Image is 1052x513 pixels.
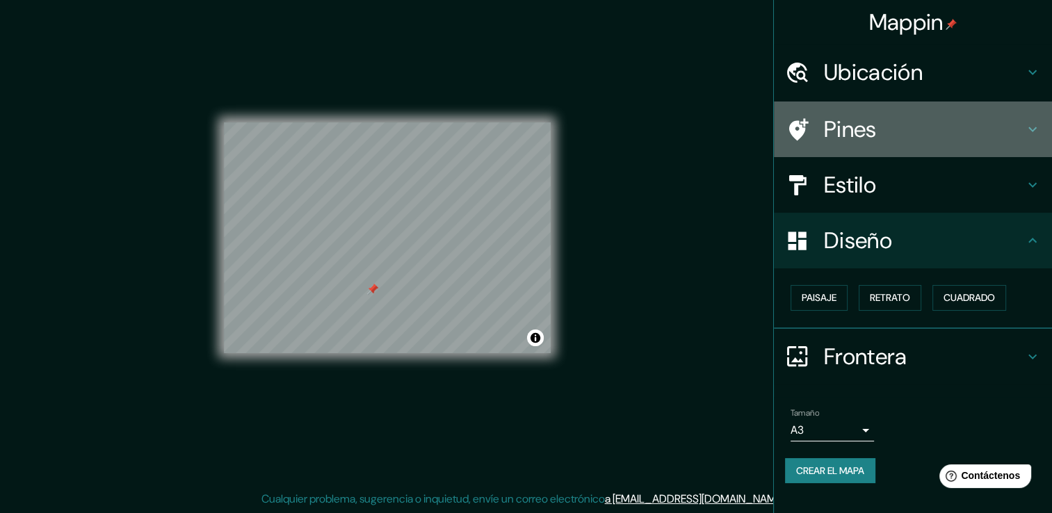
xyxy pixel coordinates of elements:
font: Cuadrado [944,289,995,307]
h4: Estilo [824,171,1024,199]
label: Tamaño [791,407,819,418]
canvas: Mapa [224,122,551,353]
p: Cualquier problema, sugerencia o inquietud, envíe un correo electrónico . [261,491,786,507]
h4: Frontera [824,343,1024,370]
font: Crear el mapa [796,462,864,480]
h4: Ubicación [824,58,1024,86]
button: Alternar atribución [527,329,544,346]
div: Diseño [774,213,1052,268]
button: Paisaje [791,285,848,311]
iframe: Help widget launcher [928,459,1037,498]
div: Estilo [774,157,1052,213]
h4: Diseño [824,227,1024,254]
h4: Pines [824,115,1024,143]
div: Frontera [774,329,1052,384]
a: a [EMAIL_ADDRESS][DOMAIN_NAME] [605,491,784,506]
font: Mappin [869,8,944,37]
button: Crear el mapa [785,458,875,484]
button: Cuadrado [932,285,1006,311]
font: Paisaje [802,289,836,307]
img: pin-icon.png [946,19,957,30]
font: Retrato [870,289,910,307]
div: A3 [791,419,874,441]
button: Retrato [859,285,921,311]
div: Pines [774,101,1052,157]
div: Ubicación [774,44,1052,100]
